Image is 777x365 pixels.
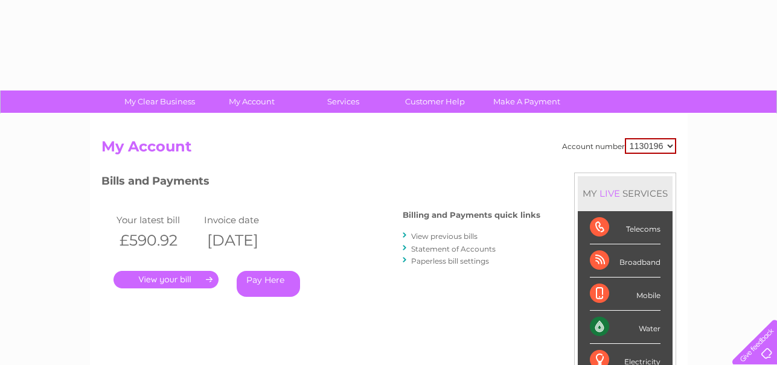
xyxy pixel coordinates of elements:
div: Water [590,311,660,344]
div: Broadband [590,244,660,278]
h2: My Account [101,138,676,161]
h3: Bills and Payments [101,173,540,194]
th: £590.92 [114,228,201,253]
td: Your latest bill [114,212,201,228]
a: My Account [202,90,301,113]
div: Telecoms [590,211,660,244]
div: Mobile [590,278,660,311]
a: Services [293,90,393,113]
a: Pay Here [237,271,300,297]
a: Paperless bill settings [411,256,489,265]
a: . [114,271,219,288]
a: Customer Help [385,90,485,113]
div: LIVE [597,188,622,199]
a: Make A Payment [477,90,577,113]
h4: Billing and Payments quick links [403,211,540,220]
a: My Clear Business [110,90,209,113]
th: [DATE] [201,228,289,253]
div: MY SERVICES [578,176,673,211]
td: Invoice date [201,212,289,228]
a: Statement of Accounts [411,244,496,253]
a: View previous bills [411,232,478,241]
div: Account number [562,138,676,154]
